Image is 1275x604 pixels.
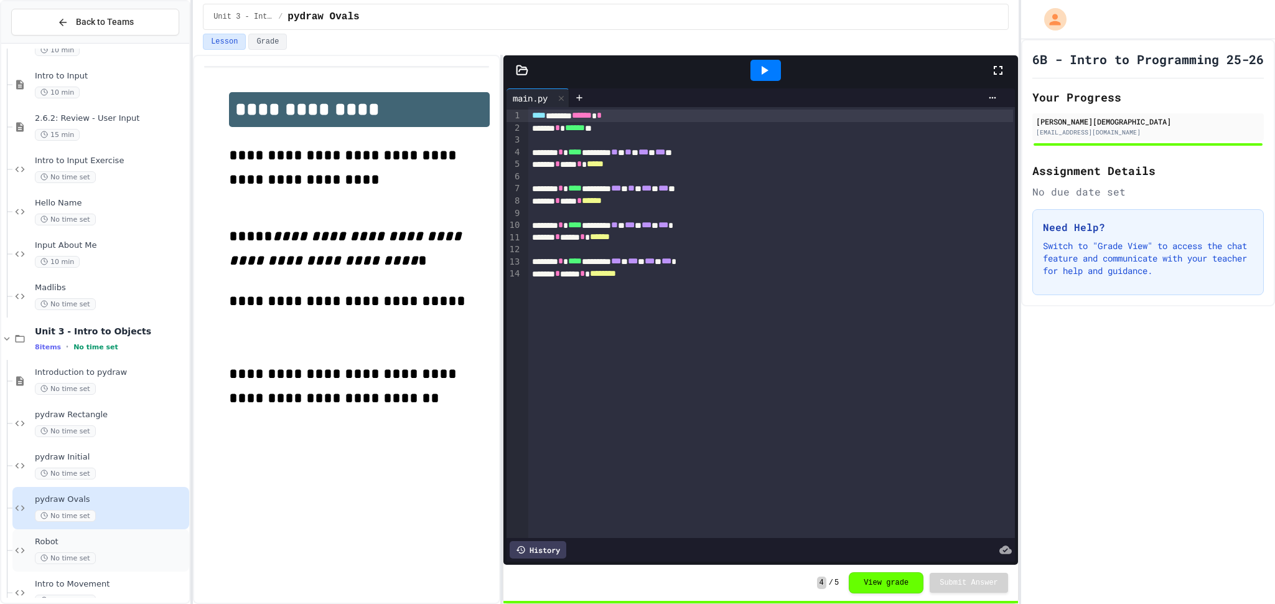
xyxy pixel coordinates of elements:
div: 1 [507,110,522,122]
span: / [829,578,833,588]
span: Input About Me [35,240,187,251]
span: Hello Name [35,198,187,209]
span: pydraw Rectangle [35,410,187,420]
div: History [510,541,566,559]
span: 10 min [35,44,80,56]
div: 6 [507,171,522,183]
span: No time set [35,510,96,522]
div: 11 [507,232,522,244]
span: No time set [35,298,96,310]
span: 2.6.2: Review - User Input [35,113,187,124]
span: Back to Teams [76,16,134,29]
span: No time set [35,425,96,437]
span: 4 [817,577,826,589]
div: 7 [507,182,522,195]
span: Intro to Input Exercise [35,156,187,166]
button: Submit Answer [930,573,1008,593]
div: 4 [507,146,522,159]
span: 8 items [35,343,61,351]
span: • [66,342,68,352]
span: Submit Answer [940,578,998,588]
div: 14 [507,268,522,280]
span: Madlibs [35,283,187,293]
div: 5 [507,158,522,171]
span: pydraw Ovals [287,9,359,24]
span: Intro to Input [35,71,187,82]
h2: Assignment Details [1032,162,1264,179]
button: Grade [248,34,287,50]
button: View grade [849,572,923,593]
div: 12 [507,243,522,256]
span: Unit 3 - Intro to Objects [213,12,273,22]
h2: Your Progress [1032,88,1264,106]
button: Lesson [203,34,246,50]
div: [PERSON_NAME][DEMOGRAPHIC_DATA] [1036,116,1260,127]
p: Switch to "Grade View" to access the chat feature and communicate with your teacher for help and ... [1043,240,1253,277]
div: 2 [507,122,522,134]
span: 10 min [35,256,80,268]
div: 10 [507,219,522,232]
div: 13 [507,256,522,268]
span: Introduction to pydraw [35,367,187,378]
button: Back to Teams [11,9,179,35]
div: main.py [507,88,569,107]
span: Robot [35,537,187,547]
div: 9 [507,207,522,220]
span: Unit 3 - Intro to Objects [35,326,187,337]
span: 15 min [35,129,80,141]
div: 3 [507,134,522,146]
span: No time set [73,343,118,351]
div: No due date set [1032,184,1264,199]
h3: Need Help? [1043,220,1253,235]
span: No time set [35,468,96,479]
span: Intro to Movement [35,579,187,590]
div: 8 [507,195,522,207]
span: No time set [35,383,96,395]
div: My Account [1031,5,1070,34]
span: / [278,12,283,22]
span: pydraw Ovals [35,494,187,505]
span: 5 [834,578,839,588]
span: pydraw Initial [35,452,187,463]
h1: 6B - Intro to Programming 25-26 [1032,50,1264,68]
span: No time set [35,171,96,183]
div: [EMAIL_ADDRESS][DOMAIN_NAME] [1036,128,1260,137]
span: 10 min [35,87,80,98]
div: main.py [507,92,554,105]
span: No time set [35,552,96,564]
span: No time set [35,214,96,225]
